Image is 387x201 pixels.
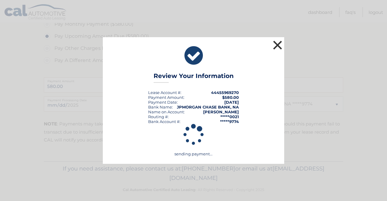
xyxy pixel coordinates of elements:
[222,95,239,100] span: $580.00
[148,95,184,100] div: Payment Amount:
[272,39,284,51] button: ×
[203,109,239,114] strong: [PERSON_NAME]
[110,124,277,157] div: sending payment...
[148,114,169,119] div: Routing #:
[148,105,173,109] div: Bank Name:
[154,72,234,83] h3: Review Your Information
[224,100,239,105] span: [DATE]
[148,119,180,124] div: Bank Account #:
[211,90,239,95] strong: 44455969270
[177,105,239,109] strong: JPMORGAN CHASE BANK, NA
[148,90,181,95] div: Lease Account #:
[148,100,177,105] span: Payment Date
[148,109,185,114] div: Name on Account:
[148,100,178,105] div: :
